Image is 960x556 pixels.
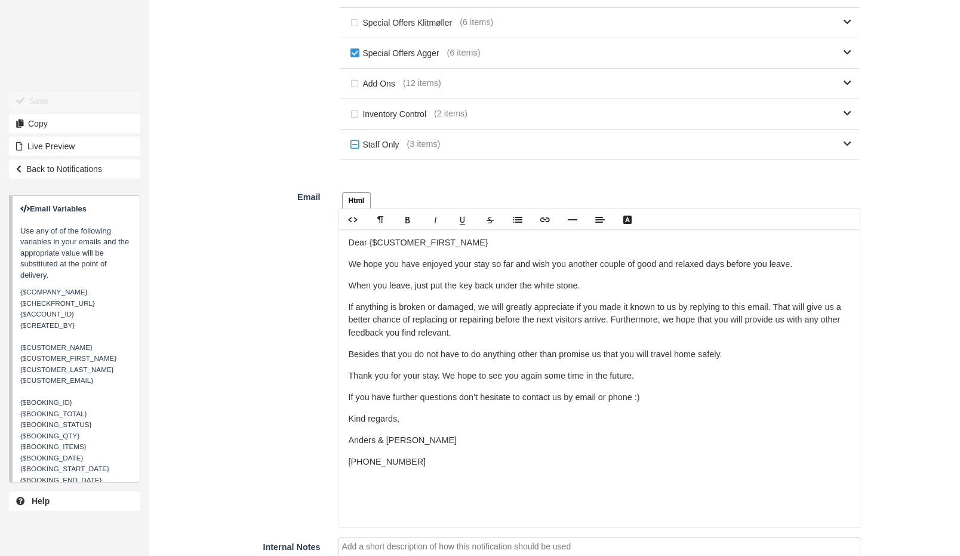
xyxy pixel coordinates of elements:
label: Special Offers Klitmøller [347,14,460,32]
p: Thank you for your stay. We hope to see you again some time in the future. [349,370,851,383]
button: Save [9,91,140,110]
p: Kind regards, [349,413,851,426]
a: Back to Notifications [9,159,140,179]
p: When you leave, just put the key back under the white stone. [349,279,851,293]
a: Html [342,192,371,209]
a: Italic [421,210,449,229]
label: Special Offers Agger [347,44,447,62]
span: (3 items) [407,138,441,150]
label: Email [149,187,330,204]
p: If anything is broken or damaged, we will greatly appreciate if you made it known to us by replyi... [349,301,851,340]
a: Underline [449,210,476,229]
a: Bold [394,210,421,229]
a: Copy [9,114,140,133]
label: Inventory Control [347,105,435,123]
button: Live Preview [9,137,140,156]
span: (6 items) [460,16,493,29]
a: Lists [504,210,531,229]
strong: Email Variables [20,204,87,213]
label: Staff Only [347,136,407,153]
span: (12 items) [403,77,441,90]
span: {$CUSTOMER_NAME} {$CUSTOMER_FIRST_NAME} {$CUSTOMER_LAST_NAME} {$CUSTOMER_EMAIL} [20,343,116,385]
p: Use any of of the following variables in your emails and the appropriate value will be substitute... [20,204,132,281]
p: If you have further questions don’t hesitate to contact us by email or phone :) [349,391,851,404]
p: Anders & [PERSON_NAME] [349,434,851,447]
label: Internal Notes [149,537,330,554]
p: Dear {$CUSTOMER_FIRST_NAME} [349,236,851,250]
span: (6 items) [447,47,481,59]
a: Link [531,210,559,229]
p: Besides that you do not have to do anything other than promise us that you will travel home safely. [349,348,851,361]
a: Strikethrough [476,210,504,229]
a: Align [586,210,614,229]
a: Format [367,210,394,229]
span: (2 items) [434,107,467,120]
label: Add Ons [347,75,403,93]
a: HTML [339,210,367,229]
a: Help [9,492,140,511]
a: Line [559,210,586,229]
p: [PHONE_NUMBER] [349,456,851,469]
p: We hope you have enjoyed your stay so far and wish you another couple of good and relaxed days be... [349,258,851,271]
a: Text Color [614,210,641,229]
b: Help [32,496,50,506]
